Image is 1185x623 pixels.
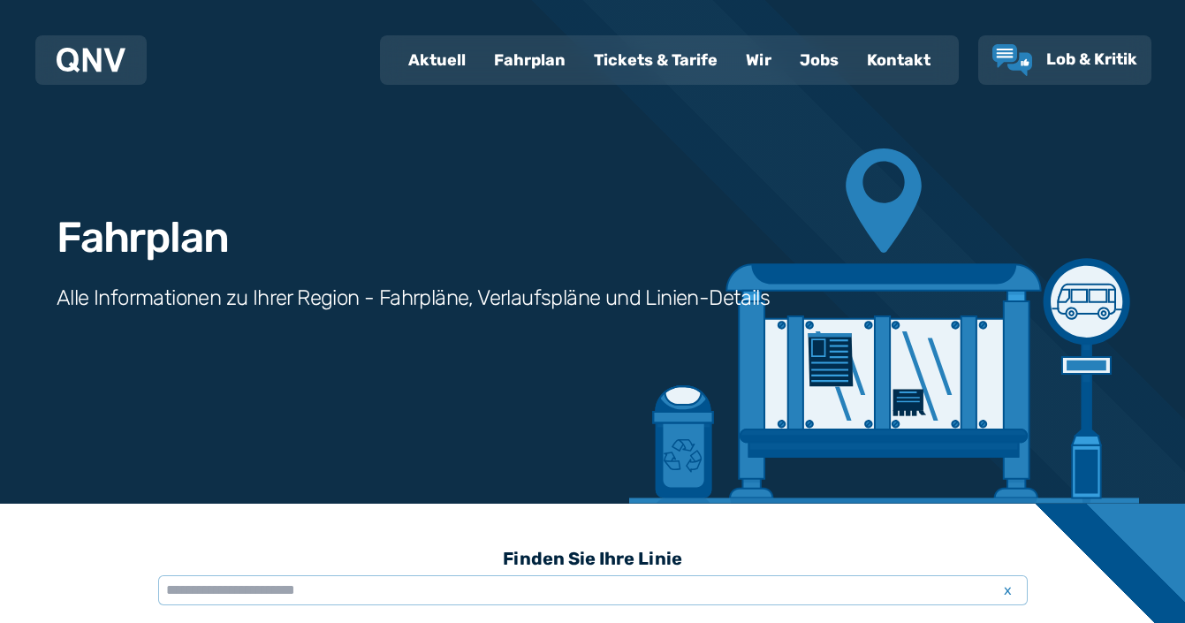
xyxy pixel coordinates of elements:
a: Lob & Kritik [992,44,1137,76]
a: QNV Logo [57,42,125,78]
h1: Fahrplan [57,217,228,259]
a: Aktuell [394,37,480,83]
a: Fahrplan [480,37,580,83]
a: Jobs [786,37,853,83]
a: Wir [732,37,786,83]
span: Lob & Kritik [1046,49,1137,69]
h3: Alle Informationen zu Ihrer Region - Fahrpläne, Verlaufspläne und Linien-Details [57,284,770,312]
a: Tickets & Tarife [580,37,732,83]
h3: Finden Sie Ihre Linie [158,539,1028,578]
img: QNV Logo [57,48,125,72]
a: Kontakt [853,37,945,83]
span: x [996,580,1021,601]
